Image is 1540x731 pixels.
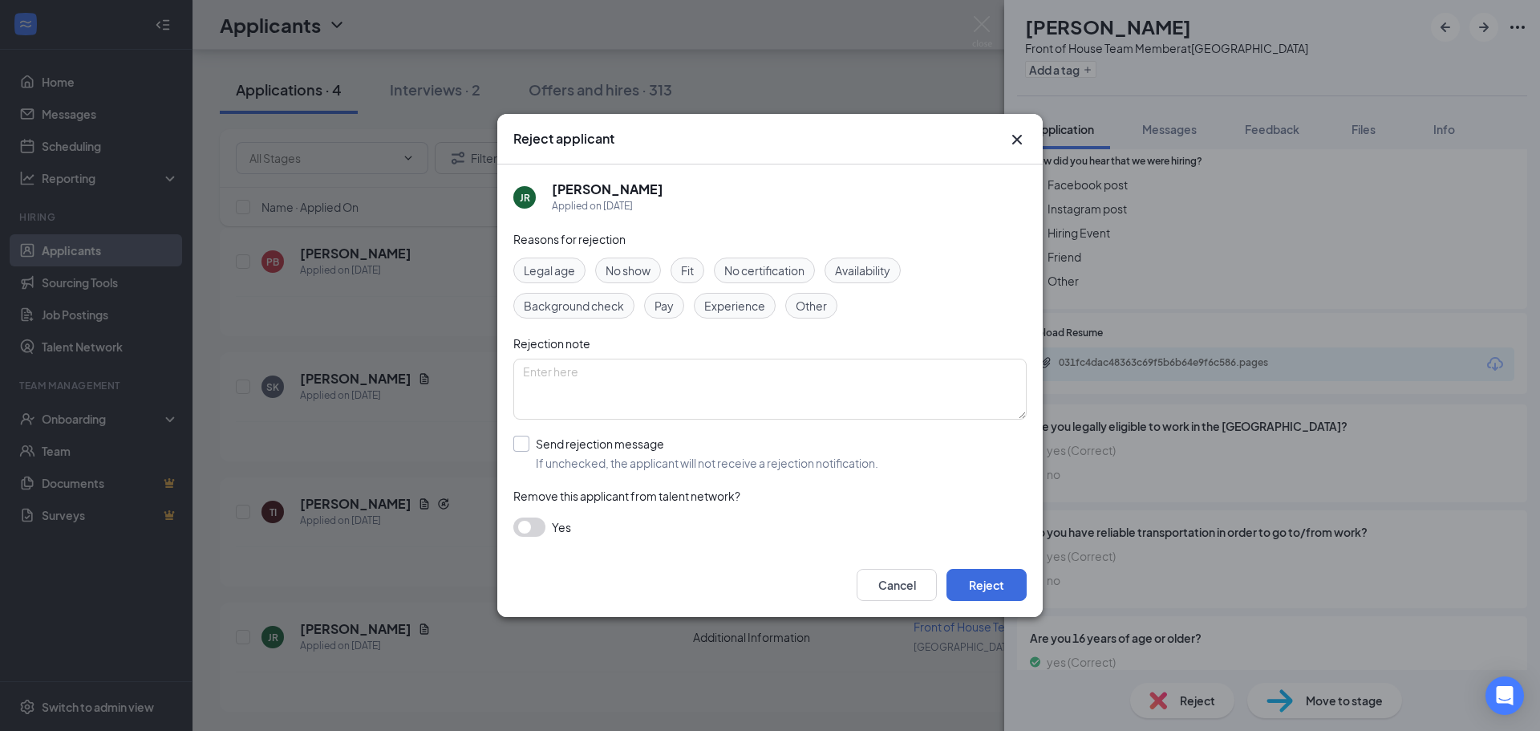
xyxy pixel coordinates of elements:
[524,262,575,279] span: Legal age
[552,518,571,537] span: Yes
[796,297,827,315] span: Other
[681,262,694,279] span: Fit
[552,181,663,198] h5: [PERSON_NAME]
[513,130,614,148] h3: Reject applicant
[654,297,674,315] span: Pay
[1007,130,1027,149] svg: Cross
[524,297,624,315] span: Background check
[835,262,890,279] span: Availability
[513,489,740,503] span: Remove this applicant from talent network?
[724,262,804,279] span: No certification
[1007,130,1027,149] button: Close
[606,262,650,279] span: No show
[704,297,765,315] span: Experience
[513,232,626,246] span: Reasons for rejection
[857,569,937,601] button: Cancel
[552,198,663,214] div: Applied on [DATE]
[946,569,1027,601] button: Reject
[520,191,530,205] div: JR
[1485,676,1524,715] div: Open Intercom Messenger
[513,336,590,351] span: Rejection note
